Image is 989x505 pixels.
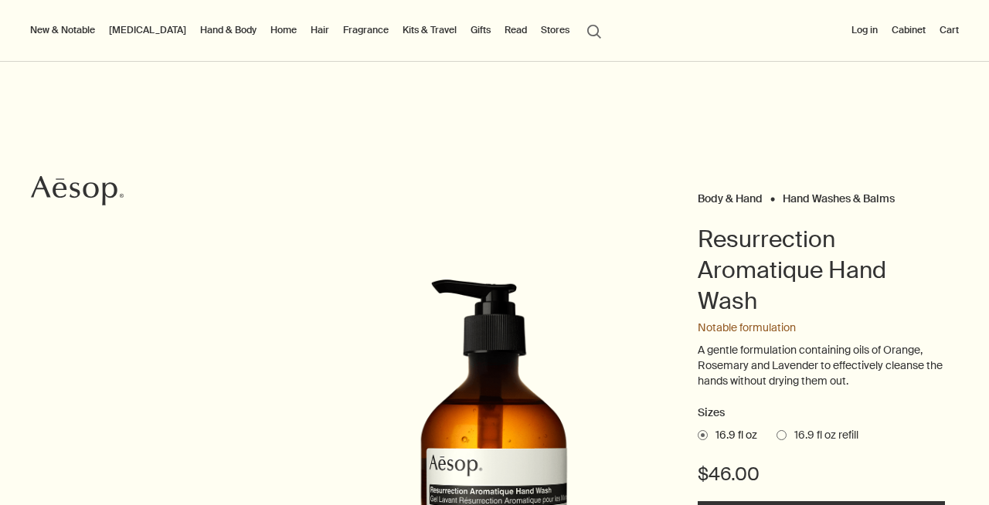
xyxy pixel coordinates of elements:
[698,404,945,422] h2: Sizes
[467,21,494,39] a: Gifts
[698,191,763,198] a: Body & Hand
[27,21,98,39] button: New & Notable
[267,21,300,39] a: Home
[27,171,127,214] a: Aesop
[580,15,608,45] button: Open search
[340,21,392,39] a: Fragrance
[708,428,757,443] span: 16.9 fl oz
[936,21,962,39] button: Cart
[308,21,332,39] a: Hair
[783,191,895,198] a: Hand Washes & Balms
[197,21,260,39] a: Hand & Body
[399,21,460,39] a: Kits & Travel
[698,343,945,388] p: A gentle formulation containing oils of Orange, Rosemary and Lavender to effectively cleanse the ...
[538,21,573,39] button: Stores
[31,175,124,206] svg: Aesop
[889,21,929,39] a: Cabinet
[698,462,760,486] span: $46.00
[787,428,858,443] span: 16.9 fl oz refill
[848,21,881,39] button: Log in
[698,224,945,317] h1: Resurrection Aromatique Hand Wash
[106,21,189,39] a: [MEDICAL_DATA]
[501,21,530,39] a: Read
